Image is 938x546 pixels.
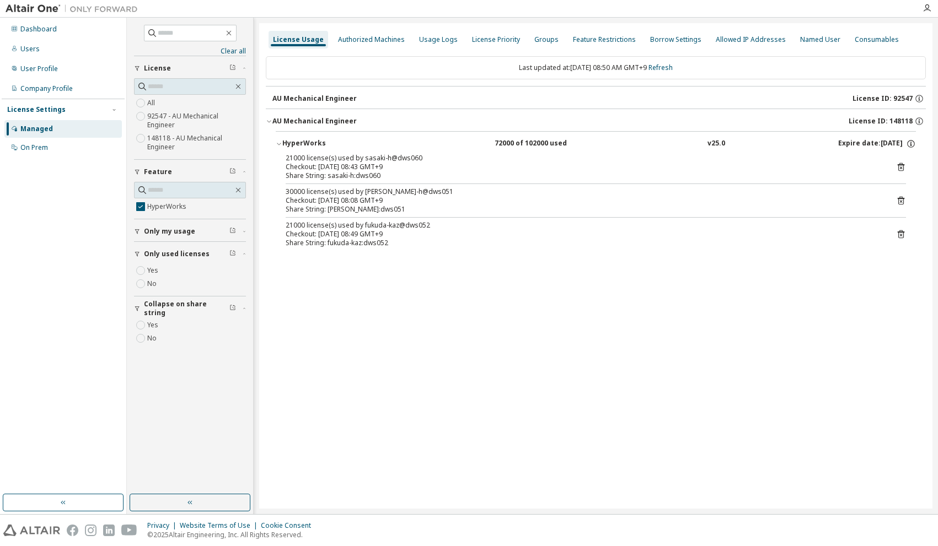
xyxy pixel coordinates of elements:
span: Only my usage [144,227,195,236]
button: AU Mechanical EngineerLicense ID: 148118 [266,109,926,133]
img: linkedin.svg [103,525,115,536]
span: Clear filter [229,167,236,176]
div: License Priority [472,35,520,44]
img: altair_logo.svg [3,525,60,536]
div: Website Terms of Use [180,521,261,530]
div: Checkout: [DATE] 08:08 GMT+9 [286,196,880,205]
img: youtube.svg [121,525,137,536]
div: Last updated at: [DATE] 08:50 AM GMT+9 [266,56,926,79]
img: instagram.svg [85,525,97,536]
label: No [147,332,159,345]
div: Borrow Settings [650,35,701,44]
span: Feature [144,167,172,176]
button: Only used licenses [134,242,246,266]
label: Yes [147,264,160,277]
button: Only my usage [134,219,246,244]
label: HyperWorks [147,200,189,213]
div: v25.0 [707,139,725,149]
span: Clear filter [229,250,236,258]
div: 21000 license(s) used by fukuda-kaz@dws052 [286,221,880,230]
div: User Profile [20,64,58,73]
div: AU Mechanical Engineer [272,94,357,103]
span: Only used licenses [144,250,210,258]
div: Groups [534,35,559,44]
span: License ID: 148118 [849,117,913,126]
div: Expire date: [DATE] [838,139,916,149]
div: Company Profile [20,84,73,93]
div: HyperWorks [282,139,382,149]
button: AU Mechanical EngineerLicense ID: 92547 [272,87,926,111]
div: Share String: [PERSON_NAME]:dws051 [286,205,880,214]
div: Users [20,45,40,53]
button: Feature [134,160,246,184]
div: License Usage [273,35,324,44]
div: Privacy [147,521,180,530]
button: License [134,56,246,80]
div: Dashboard [20,25,57,34]
button: HyperWorks72000 of 102000 usedv25.0Expire date:[DATE] [276,132,916,156]
span: Clear filter [229,64,236,73]
img: Altair One [6,3,143,14]
div: Consumables [855,35,899,44]
span: License ID: 92547 [853,94,913,103]
div: Checkout: [DATE] 08:49 GMT+9 [286,230,880,239]
div: Cookie Consent [261,521,318,530]
span: Clear filter [229,227,236,236]
button: Collapse on share string [134,296,246,321]
div: On Prem [20,143,48,152]
label: No [147,277,159,290]
p: © 2025 Altair Engineering, Inc. All Rights Reserved. [147,530,318,539]
div: Share String: sasaki-h:dws060 [286,171,880,180]
div: AU Mechanical Engineer [272,117,357,126]
a: Refresh [648,63,673,72]
div: 21000 license(s) used by sasaki-h@dws060 [286,154,880,163]
a: Clear all [134,47,246,56]
div: Checkout: [DATE] 08:43 GMT+9 [286,163,880,171]
div: Usage Logs [419,35,458,44]
img: facebook.svg [67,525,78,536]
span: License [144,64,171,73]
div: 72000 of 102000 used [495,139,594,149]
div: Managed [20,125,53,133]
div: Authorized Machines [338,35,405,44]
div: Allowed IP Addresses [716,35,786,44]
label: 92547 - AU Mechanical Engineer [147,110,246,132]
div: Feature Restrictions [573,35,636,44]
span: Clear filter [229,304,236,313]
span: Collapse on share string [144,300,229,317]
label: Yes [147,318,160,332]
label: All [147,96,157,110]
div: License Settings [7,105,66,114]
div: Share String: fukuda-kaz:dws052 [286,239,880,247]
div: 30000 license(s) used by [PERSON_NAME]-h@dws051 [286,187,880,196]
label: 148118 - AU Mechanical Engineer [147,132,246,154]
div: Named User [800,35,840,44]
